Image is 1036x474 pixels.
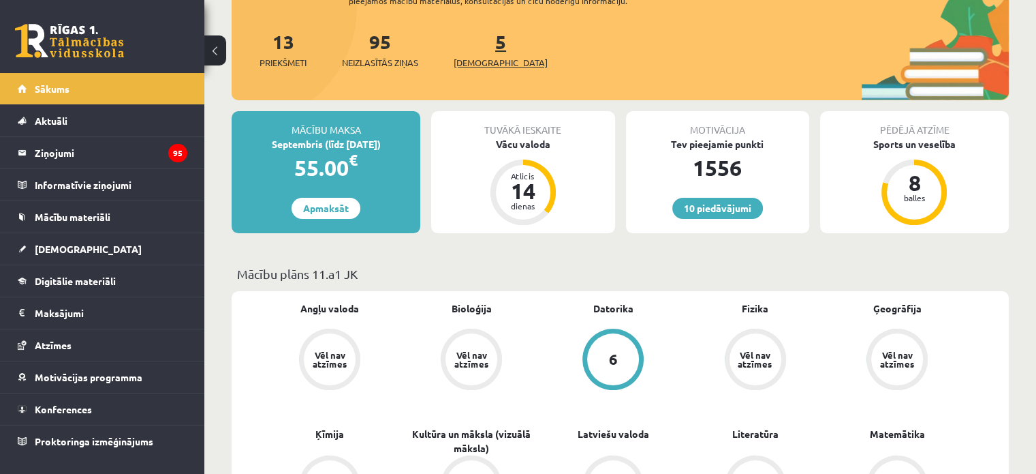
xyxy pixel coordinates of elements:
a: Vēl nav atzīmes [826,329,968,393]
i: 95 [168,144,187,162]
a: 5[DEMOGRAPHIC_DATA] [454,29,548,70]
span: Aktuāli [35,115,67,127]
div: 8 [894,172,935,194]
a: Sports un veselība 8 balles [820,137,1009,227]
div: Pēdējā atzīme [820,111,1009,137]
p: Mācību plāns 11.a1 JK [237,265,1003,283]
a: Motivācijas programma [18,361,187,393]
a: Digitālie materiāli [18,265,187,297]
a: Vēl nav atzīmes [401,329,542,393]
a: Fizika [742,301,768,316]
div: Sports un veselība [820,137,1009,151]
a: Ziņojumi95 [18,137,187,168]
div: 55.00 [232,151,420,184]
div: Atlicis [503,172,544,180]
a: 13Priekšmeti [260,29,307,70]
div: 14 [503,180,544,202]
a: Literatūra [732,427,779,441]
div: Mācību maksa [232,111,420,137]
span: Digitālie materiāli [35,275,116,287]
a: Sākums [18,73,187,104]
a: Matemātika [869,427,924,441]
a: Atzīmes [18,329,187,361]
a: 10 piedāvājumi [672,198,763,219]
a: Aktuāli [18,105,187,136]
a: Mācību materiāli [18,201,187,233]
div: 1556 [626,151,809,184]
legend: Ziņojumi [35,137,187,168]
span: Mācību materiāli [35,211,110,223]
a: 95Neizlasītās ziņas [342,29,418,70]
div: Vēl nav atzīmes [452,351,490,368]
a: Datorika [593,301,633,316]
div: Vēl nav atzīmes [311,351,349,368]
a: Vēl nav atzīmes [685,329,826,393]
a: Kultūra un māksla (vizuālā māksla) [401,427,542,456]
a: Maksājumi [18,297,187,329]
div: Tev pieejamie punkti [626,137,809,151]
a: Latviešu valoda [578,427,649,441]
span: Sākums [35,83,69,95]
span: Motivācijas programma [35,371,142,383]
span: [DEMOGRAPHIC_DATA] [454,56,548,70]
span: [DEMOGRAPHIC_DATA] [35,243,142,255]
div: Septembris (līdz [DATE]) [232,137,420,151]
div: Vēl nav atzīmes [736,351,774,368]
span: Proktoringa izmēģinājums [35,435,153,447]
a: Bioloģija [452,301,492,316]
a: Informatīvie ziņojumi [18,169,187,201]
div: Motivācija [626,111,809,137]
a: Vēl nav atzīmes [259,329,401,393]
a: Ģeogrāfija [873,301,921,316]
a: Angļu valoda [300,301,359,316]
legend: Informatīvie ziņojumi [35,169,187,201]
a: Ķīmija [315,427,344,441]
a: 6 [542,329,684,393]
span: Atzīmes [35,339,72,351]
span: Konferences [35,403,92,415]
div: Tuvākā ieskaite [431,111,614,137]
legend: Maksājumi [35,297,187,329]
span: Neizlasītās ziņas [342,56,418,70]
a: Proktoringa izmēģinājums [18,426,187,457]
div: 6 [609,352,618,367]
div: Vācu valoda [431,137,614,151]
span: Priekšmeti [260,56,307,70]
a: Rīgas 1. Tālmācības vidusskola [15,24,124,58]
a: Vācu valoda Atlicis 14 dienas [431,137,614,227]
span: € [349,150,358,170]
div: Vēl nav atzīmes [878,351,916,368]
div: balles [894,194,935,202]
a: [DEMOGRAPHIC_DATA] [18,233,187,265]
a: Konferences [18,394,187,425]
a: Apmaksāt [292,198,360,219]
div: dienas [503,202,544,210]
